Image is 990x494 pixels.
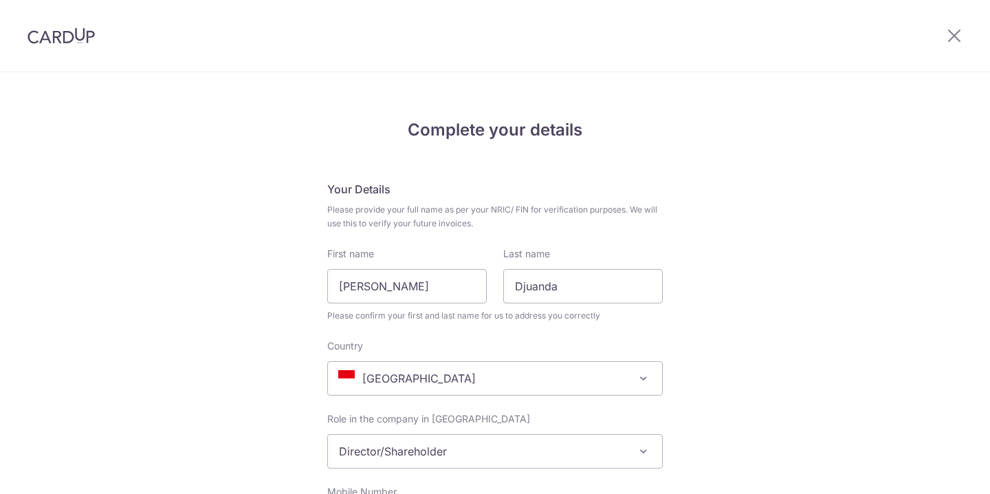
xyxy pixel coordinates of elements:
label: First name [327,247,374,261]
span: Indonesia [327,361,663,396]
span: Please provide your full name as per your NRIC/ FIN for verification purposes. We will use this t... [327,203,663,230]
label: Role in the company in [GEOGRAPHIC_DATA] [327,412,530,426]
span: translation missing: en.user_details.form.label.country [327,340,363,352]
input: First Name [327,269,487,303]
span: Director/Shareholder [327,434,663,469]
h5: Your Details [327,181,663,197]
span: Director/Shareholder [328,435,662,468]
span: Please confirm your first and last name for us to address you correctly [327,309,663,323]
label: Last name [503,247,550,261]
img: CardUp [27,28,95,44]
input: Last name [503,269,663,303]
span: Indonesia [328,362,662,395]
h4: Complete your details [327,118,663,142]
